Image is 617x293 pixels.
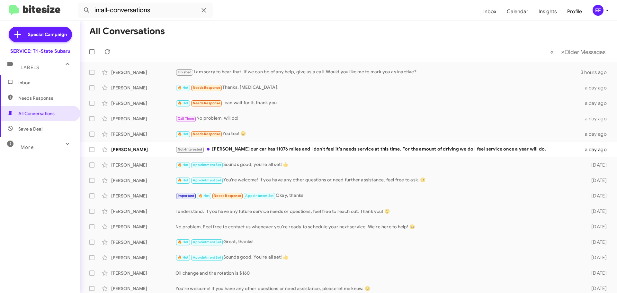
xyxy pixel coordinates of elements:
span: Needs Response [193,101,220,105]
span: Labels [21,65,39,70]
nav: Page navigation example [547,45,609,59]
div: Sounds good, you're all set! 👍 [175,161,581,169]
div: [DATE] [581,285,612,292]
span: Needs Response [193,132,220,136]
div: SERVICE: Tri-State Subaru [10,48,70,54]
div: No problem, will do! [175,115,581,122]
div: a day ago [581,85,612,91]
div: You're welcome! If you have any other questions or need assistance, please let me know. 🙂 [175,285,581,292]
button: Previous [546,45,558,59]
input: Search [78,3,213,18]
div: [DATE] [581,224,612,230]
div: Oil change and tire rotation is $160 [175,270,581,276]
div: [PERSON_NAME] [111,162,175,168]
div: You're welcome! If you have any other questions or need further assistance, feel free to ask. 🙂 [175,177,581,184]
span: Finished [178,70,192,74]
span: 🔥 Hot [178,163,189,167]
div: [PERSON_NAME] [111,193,175,199]
span: Not-Interested [178,147,202,151]
div: a day ago [581,146,612,153]
span: Important [178,194,194,198]
div: EF [593,5,604,16]
span: 🔥 Hot [199,194,210,198]
span: Call Them [178,116,194,121]
div: [DATE] [581,208,612,215]
a: Inbox [478,2,502,21]
button: Next [557,45,609,59]
span: Needs Response [214,194,241,198]
div: a day ago [581,131,612,137]
span: Appointment Set [193,240,221,244]
a: Special Campaign [9,27,72,42]
button: EF [587,5,610,16]
div: I can wait for it, thank you [175,99,581,107]
div: Okay, thanks [175,192,581,199]
div: [PERSON_NAME] [111,177,175,184]
div: [PERSON_NAME] [111,254,175,261]
span: 🔥 Hot [178,240,189,244]
div: [PERSON_NAME] [111,224,175,230]
span: « [550,48,554,56]
div: a day ago [581,100,612,106]
span: More [21,144,34,150]
div: I am sorry to hear that. If we can be of any help, give us a call. Would you like me to mark you ... [175,69,581,76]
div: [PERSON_NAME] [111,85,175,91]
div: [DATE] [581,177,612,184]
span: Appointment Set [245,194,273,198]
div: I understand. If you have any future service needs or questions, feel free to reach out. Thank yo... [175,208,581,215]
div: Sounds good, You're all set! 👍 [175,254,581,261]
span: Older Messages [565,49,605,56]
div: [PERSON_NAME] our car has 11076 miles and I don't feel it's needs service at this time. For the a... [175,146,581,153]
div: 3 hours ago [581,69,612,76]
span: » [561,48,565,56]
div: Great, thanks! [175,238,581,246]
div: [DATE] [581,254,612,261]
a: Profile [562,2,587,21]
span: 🔥 Hot [178,178,189,182]
div: [PERSON_NAME] [111,270,175,276]
span: 🔥 Hot [178,101,189,105]
div: [PERSON_NAME] [111,285,175,292]
span: Special Campaign [28,31,67,38]
a: Calendar [502,2,533,21]
div: [PERSON_NAME] [111,146,175,153]
span: All Conversations [18,110,55,117]
div: You too! 😊 [175,130,581,138]
div: [DATE] [581,239,612,245]
span: Appointment Set [193,163,221,167]
span: Appointment Set [193,255,221,260]
span: Needs Response [193,86,220,90]
span: Needs Response [18,95,73,101]
span: Save a Deal [18,126,42,132]
div: [PERSON_NAME] [111,100,175,106]
div: [DATE] [581,162,612,168]
div: No problem, Feel free to contact us whenever you're ready to schedule your next service. We're he... [175,224,581,230]
div: [PERSON_NAME] [111,115,175,122]
h1: All Conversations [89,26,165,36]
div: [DATE] [581,270,612,276]
span: 🔥 Hot [178,86,189,90]
span: 🔥 Hot [178,255,189,260]
div: Thanks. [MEDICAL_DATA]. [175,84,581,91]
span: 🔥 Hot [178,132,189,136]
div: a day ago [581,115,612,122]
div: [PERSON_NAME] [111,208,175,215]
div: [DATE] [581,193,612,199]
span: Appointment Set [193,178,221,182]
div: [PERSON_NAME] [111,239,175,245]
div: [PERSON_NAME] [111,131,175,137]
a: Insights [533,2,562,21]
span: Inbox [18,79,73,86]
div: [PERSON_NAME] [111,69,175,76]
